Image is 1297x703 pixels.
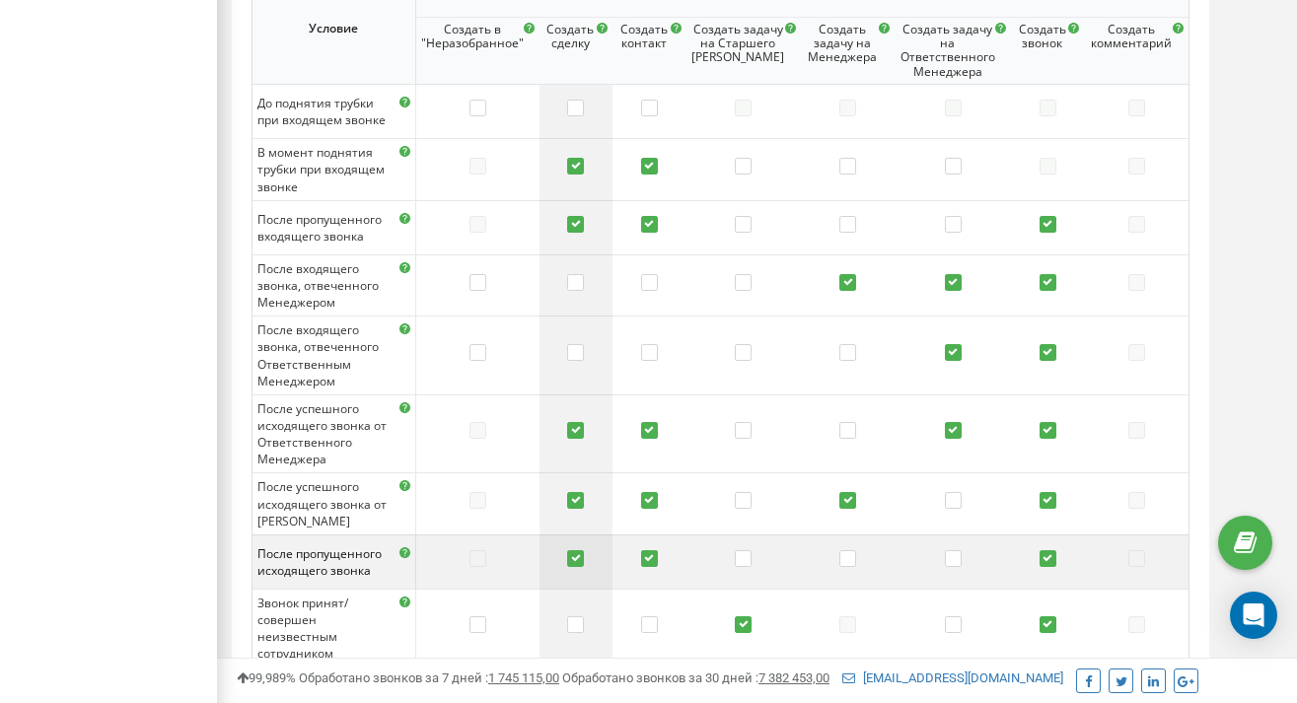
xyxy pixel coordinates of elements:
span: Создать контакт [620,21,668,51]
span: После пропущенного входящего звонка [257,211,382,245]
span: Создать звонок [1019,21,1066,51]
a: [EMAIL_ADDRESS][DOMAIN_NAME] [842,670,1063,685]
span: После успешного исходящего звонка от [PERSON_NAME] [257,478,387,528]
span: После входящего звонка, отвеченного Менеджером [257,260,379,311]
span: Создать задачу на Ответственного Менеджера [901,21,995,80]
span: После входящего звонка, отвеченного Ответственным Менеджером [257,321,379,388]
span: Создать сделку [546,21,594,51]
span: Звонок принят/совершен неизвестным сотрудником [257,595,348,662]
span: До поднятия трубки при входящем звонке [257,95,391,128]
span: 99,989% [237,670,296,685]
u: 1 745 115,00 [488,670,559,685]
span: Обработано звонков за 7 дней : [299,670,559,685]
span: Обработано звонков за 30 дней : [562,670,829,685]
span: Условие [309,20,358,36]
span: После пропущенного исходящего звонка [257,545,382,579]
span: Создать комментарий [1091,21,1172,51]
u: 7 382 453,00 [758,670,829,685]
span: Создать задачу на Менеджера [808,21,877,66]
div: Open Intercom Messenger [1230,592,1277,639]
span: Создать задачу на Старшего [PERSON_NAME] [691,21,784,66]
span: После успешного исходящего звонка от Ответственного Менеджера [257,400,387,467]
span: Создать в "Неразобранное" [421,21,524,51]
span: В момент поднятия трубки при входящем звонке [257,144,385,194]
